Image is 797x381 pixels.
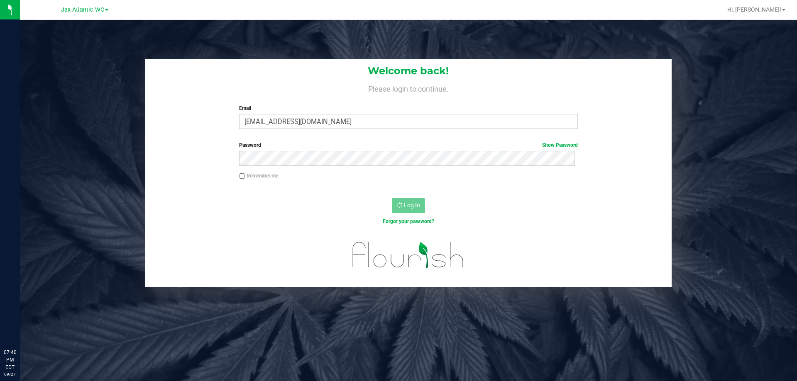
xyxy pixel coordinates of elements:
[727,6,781,13] span: Hi, [PERSON_NAME]!
[239,172,278,180] label: Remember me
[61,6,104,13] span: Jax Atlantic WC
[383,218,434,224] a: Forgot your password?
[4,371,16,377] p: 09/27
[4,349,16,371] p: 07:40 PM EDT
[145,83,672,93] h4: Please login to continue.
[239,142,261,148] span: Password
[342,234,474,276] img: flourish_logo.svg
[239,173,245,179] input: Remember me
[542,142,578,148] a: Show Password
[145,66,672,76] h1: Welcome back!
[239,104,577,112] label: Email
[392,198,425,213] button: Log In
[404,202,420,209] span: Log In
